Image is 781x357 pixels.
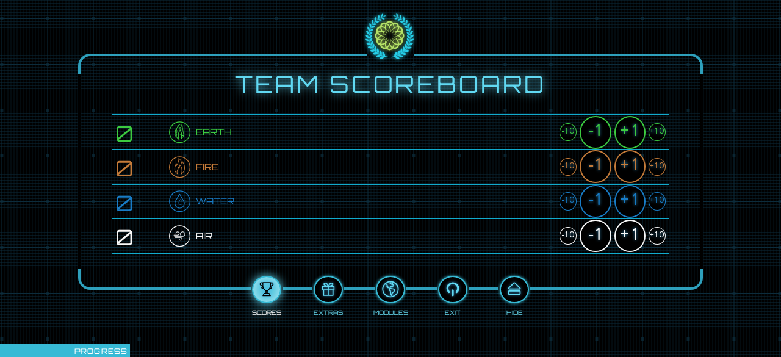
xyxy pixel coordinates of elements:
div: +1 [614,116,646,149]
span: Fire [196,160,218,174]
div: -10 [560,123,577,141]
span: Water [196,194,234,208]
h1: Team Scoreboard [112,71,669,96]
div: 0 [115,157,169,176]
div: +1 [614,220,646,253]
div: Extras [314,306,343,317]
div: 0 [115,192,169,211]
div: 0 [115,123,169,141]
div: Exit [445,306,461,317]
img: logo_ppa-1c755af25916c3f9a746997ea8451e86.svg [363,11,418,62]
div: -10 [560,227,577,245]
div: Modules [373,306,408,317]
div: +1 [614,185,646,218]
div: -1 [580,116,611,149]
div: Hide [506,306,523,317]
div: -10 [560,158,577,176]
div: +10 [649,192,666,210]
div: -1 [580,150,611,183]
div: -10 [560,192,577,210]
div: -1 [580,220,611,253]
div: +10 [649,123,666,141]
div: +1 [614,150,646,183]
div: 0 [115,226,169,245]
div: +10 [649,227,666,245]
div: +10 [649,158,666,176]
div: Scores [252,306,281,317]
span: Air [196,229,212,243]
span: Earth [196,125,231,139]
div: -1 [580,185,611,218]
